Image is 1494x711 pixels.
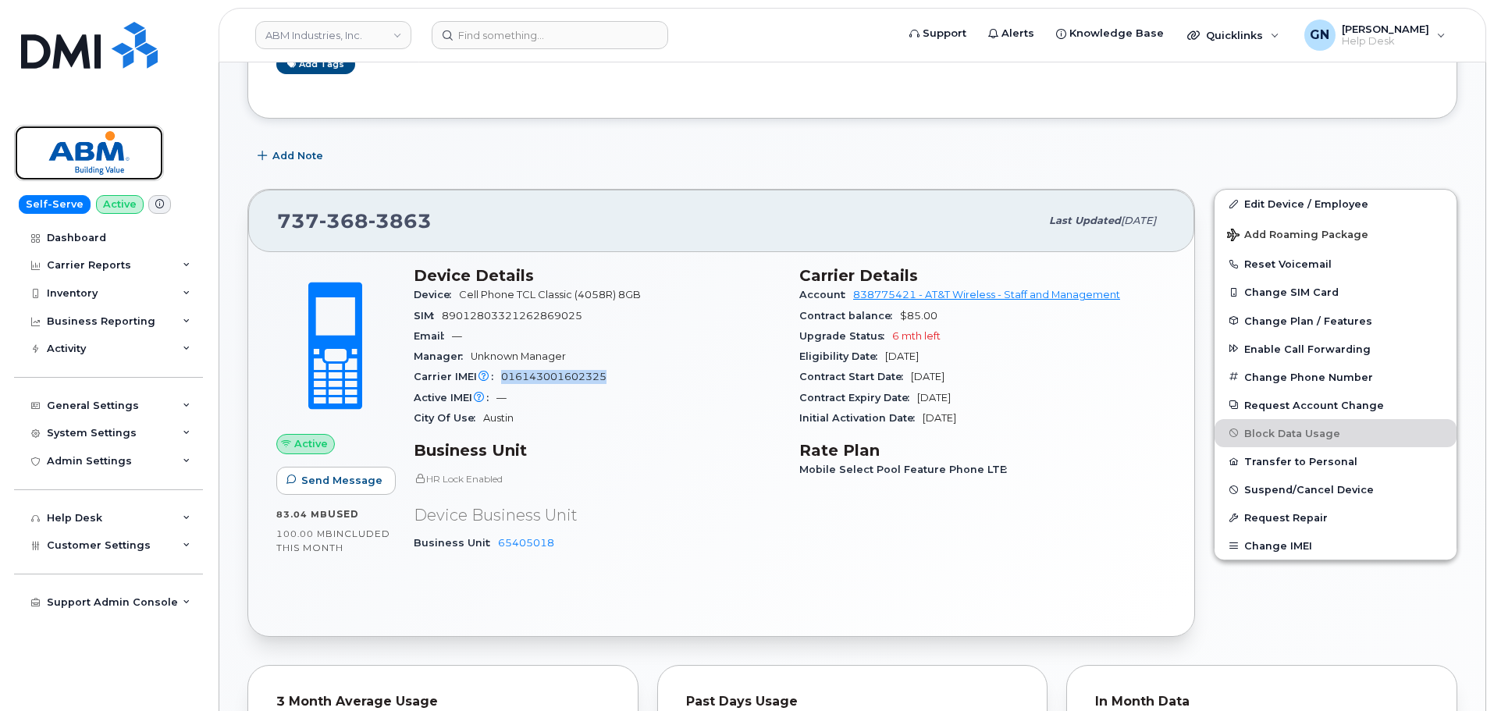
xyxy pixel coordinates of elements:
span: — [452,330,462,342]
span: Cell Phone TCL Classic (4058R) 8GB [459,289,641,300]
span: Account [799,289,853,300]
span: Quicklinks [1206,29,1263,41]
a: Edit Device / Employee [1215,190,1457,218]
div: 3 Month Average Usage [276,694,610,709]
h3: Business Unit [414,441,781,460]
a: 838775421 - AT&T Wireless - Staff and Management [853,289,1120,300]
span: Initial Activation Date [799,412,923,424]
span: 016143001602325 [501,371,606,382]
h3: Device Details [414,266,781,285]
button: Add Roaming Package [1215,218,1457,250]
span: 737 [277,209,432,233]
span: Contract Start Date [799,371,911,382]
div: In Month Data [1095,694,1428,709]
span: Add Roaming Package [1227,229,1368,244]
span: Active [294,436,328,451]
button: Change Phone Number [1215,363,1457,391]
h3: Carrier Details [799,266,1166,285]
h3: Rate Plan [799,441,1166,460]
span: [DATE] [923,412,956,424]
span: 6 mth left [892,330,941,342]
span: Active IMEI [414,392,496,403]
span: Upgrade Status [799,330,892,342]
input: Find something... [432,21,668,49]
span: [DATE] [911,371,944,382]
a: Add tags [276,55,355,74]
button: Change SIM Card [1215,278,1457,306]
span: City Of Use [414,412,483,424]
span: [DATE] [917,392,951,403]
button: Change Plan / Features [1215,307,1457,335]
span: Contract Expiry Date [799,392,917,403]
span: Add Note [272,148,323,163]
span: Mobile Select Pool Feature Phone LTE [799,464,1015,475]
span: Contract balance [799,310,900,322]
span: Last updated [1049,215,1121,226]
span: SIM [414,310,442,322]
button: Request Account Change [1215,391,1457,419]
span: — [496,392,507,403]
span: $85.00 [900,310,937,322]
span: 89012803321262869025 [442,310,582,322]
button: Enable Call Forwarding [1215,335,1457,363]
span: GN [1310,26,1329,44]
span: Manager [414,350,471,362]
p: HR Lock Enabled [414,472,781,485]
span: Change Plan / Features [1244,315,1372,326]
span: [DATE] [1121,215,1156,226]
span: Eligibility Date [799,350,885,362]
span: Business Unit [414,537,498,549]
span: [PERSON_NAME] [1342,23,1429,35]
div: Geoffrey Newport [1293,20,1457,51]
span: used [328,508,359,520]
span: Carrier IMEI [414,371,501,382]
p: Device Business Unit [414,504,781,527]
span: Alerts [1001,26,1034,41]
a: ABM Industries, Inc. [255,21,411,49]
button: Block Data Usage [1215,419,1457,447]
button: Request Repair [1215,503,1457,531]
button: Add Note [247,142,336,170]
span: Help Desk [1342,35,1429,48]
div: Past Days Usage [686,694,1019,709]
span: Unknown Manager [471,350,566,362]
button: Suspend/Cancel Device [1215,475,1457,503]
span: Knowledge Base [1069,26,1164,41]
span: included this month [276,528,390,553]
span: Enable Call Forwarding [1244,343,1371,354]
span: Send Message [301,473,382,488]
span: Device [414,289,459,300]
div: Quicklinks [1176,20,1290,51]
span: Suspend/Cancel Device [1244,484,1374,496]
span: [DATE] [885,350,919,362]
span: Support [923,26,966,41]
a: Knowledge Base [1045,18,1175,49]
button: Reset Voicemail [1215,250,1457,278]
span: 100.00 MB [276,528,333,539]
span: 3863 [368,209,432,233]
button: Change IMEI [1215,531,1457,560]
a: Alerts [977,18,1045,49]
span: 83.04 MB [276,509,328,520]
button: Send Message [276,467,396,495]
span: 368 [319,209,368,233]
a: Support [898,18,977,49]
button: Transfer to Personal [1215,447,1457,475]
a: 65405018 [498,537,554,549]
span: Email [414,330,452,342]
span: Austin [483,412,514,424]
